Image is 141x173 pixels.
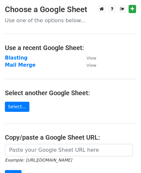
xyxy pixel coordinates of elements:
a: View [80,55,96,61]
small: Example: [URL][DOMAIN_NAME] [5,158,72,163]
h4: Use a recent Google Sheet: [5,44,136,52]
a: Select... [5,102,29,112]
p: Use one of the options below... [5,17,136,24]
a: View [80,62,96,68]
a: Blasting [5,55,27,61]
small: View [86,56,96,61]
h4: Copy/paste a Google Sheet URL: [5,133,136,141]
input: Paste your Google Sheet URL here [5,144,133,156]
small: View [86,63,96,68]
h3: Choose a Google Sheet [5,5,136,14]
h4: Select another Google Sheet: [5,89,136,97]
a: Mail Merge [5,62,36,68]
